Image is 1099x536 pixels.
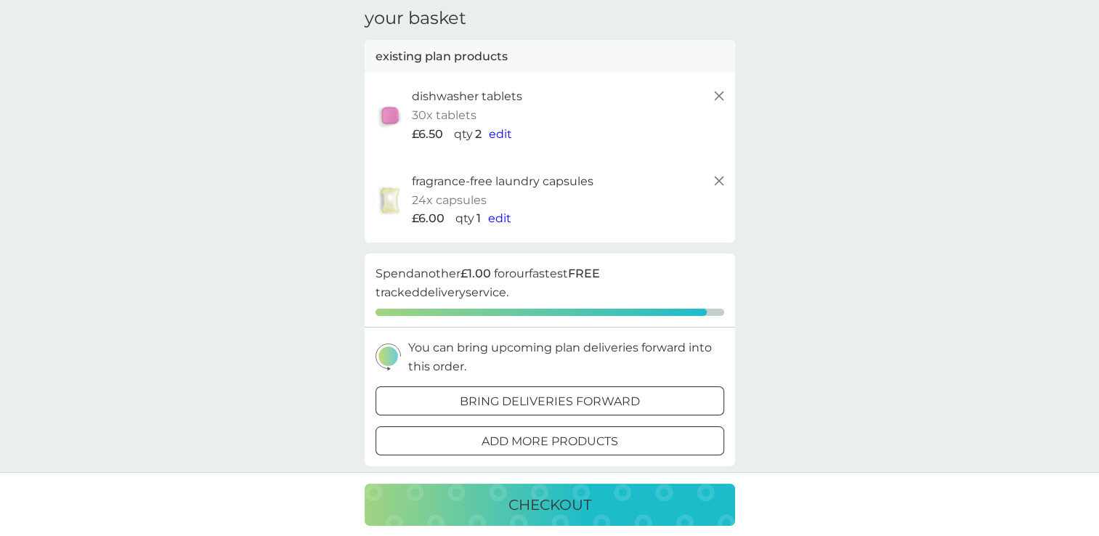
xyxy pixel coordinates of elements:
p: fragrance-free laundry capsules [412,172,593,191]
button: edit [489,125,512,144]
p: 2 [475,125,482,144]
p: bring deliveries forward [460,392,640,411]
p: checkout [508,493,591,516]
span: £6.50 [412,125,443,144]
p: 1 [476,209,481,228]
span: edit [488,211,511,225]
button: bring deliveries forward [376,386,724,415]
p: add more products [482,432,618,451]
button: add more products [376,426,724,455]
p: dishwasher tablets [412,87,522,106]
img: delivery-schedule.svg [376,344,401,370]
button: checkout [365,484,735,526]
p: Spend another for our fastest tracked delivery service. [376,264,724,301]
span: £6.00 [412,209,445,228]
h3: your basket [365,8,466,29]
p: 24x capsules [412,191,487,210]
p: existing plan products [376,47,508,66]
strong: FREE [568,267,600,280]
strong: £1.00 [461,267,491,280]
p: qty [454,125,473,144]
button: edit [488,209,511,228]
p: 30x tablets [412,106,476,125]
p: qty [455,209,474,228]
span: edit [489,127,512,141]
p: You can bring upcoming plan deliveries forward into this order. [408,338,724,375]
